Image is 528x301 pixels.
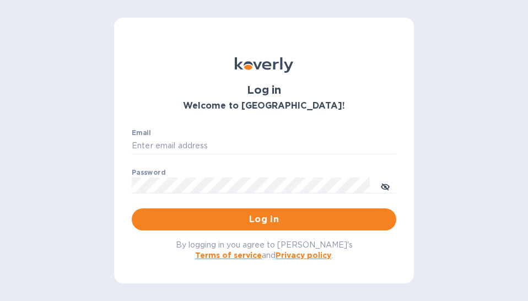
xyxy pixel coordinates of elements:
[176,240,353,260] span: By logging in you agree to [PERSON_NAME]'s and .
[235,57,293,73] img: Koverly
[195,251,262,260] a: Terms of service
[132,101,396,111] h3: Welcome to [GEOGRAPHIC_DATA]!
[132,130,151,137] label: Email
[276,251,331,260] a: Privacy policy
[132,138,396,154] input: Enter email address
[141,213,387,226] span: Log in
[132,84,396,96] h1: Log in
[132,169,165,176] label: Password
[132,208,396,230] button: Log in
[374,175,396,197] button: toggle password visibility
